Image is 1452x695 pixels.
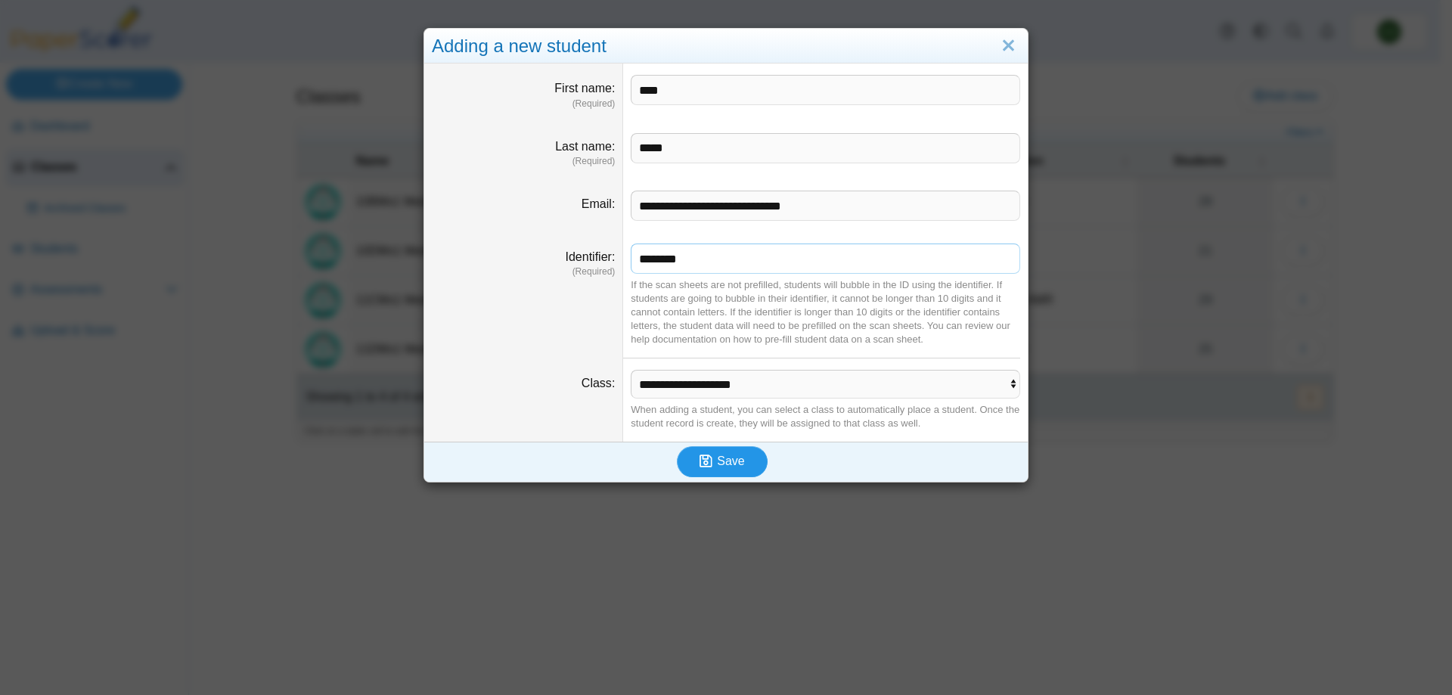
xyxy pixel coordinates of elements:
div: Adding a new student [424,29,1028,64]
div: When adding a student, you can select a class to automatically place a student. Once the student ... [631,403,1020,430]
dfn: (Required) [432,265,615,278]
label: Identifier [566,250,616,263]
a: Close [997,33,1020,59]
span: Save [717,455,744,467]
label: Email [582,197,615,210]
dfn: (Required) [432,155,615,168]
div: If the scan sheets are not prefilled, students will bubble in the ID using the identifier. If stu... [631,278,1020,347]
button: Save [677,446,768,476]
label: First name [554,82,615,95]
dfn: (Required) [432,98,615,110]
label: Last name [555,140,615,153]
label: Class [582,377,615,389]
